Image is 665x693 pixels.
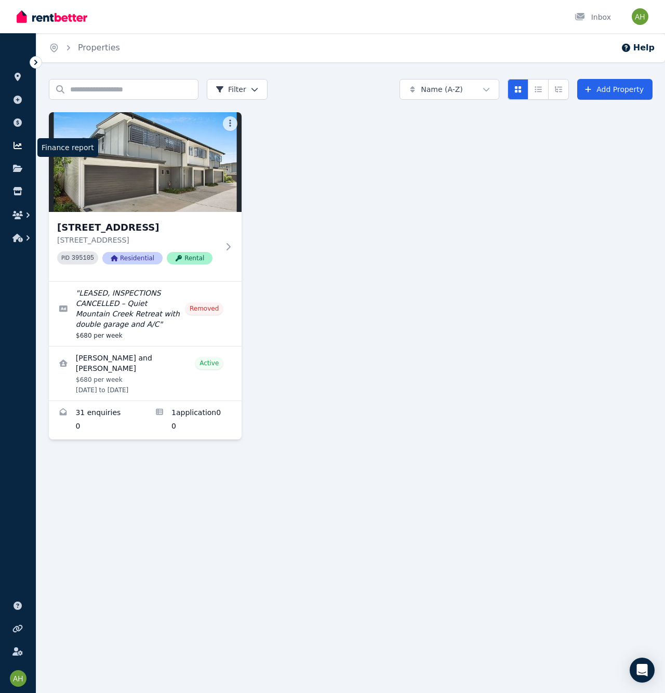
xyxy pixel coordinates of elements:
[102,252,163,264] span: Residential
[37,138,98,157] span: Finance report
[17,9,87,24] img: RentBetter
[57,220,219,235] h3: [STREET_ADDRESS]
[577,79,653,100] a: Add Property
[630,658,655,683] div: Open Intercom Messenger
[61,255,70,261] small: PID
[72,255,94,262] code: 395105
[49,112,242,212] img: Unit 37/2-12 Kurrimine Cres, Mountain Creek
[10,670,26,687] img: Alan Heywood
[216,84,246,95] span: Filter
[508,79,528,100] button: Card view
[528,79,549,100] button: Compact list view
[400,79,499,100] button: Name (A-Z)
[632,8,648,25] img: Alan Heywood
[167,252,212,264] span: Rental
[621,42,655,54] button: Help
[207,79,268,100] button: Filter
[575,12,611,22] div: Inbox
[223,116,237,131] button: More options
[36,33,132,62] nav: Breadcrumb
[49,112,242,281] a: Unit 37/2-12 Kurrimine Cres, Mountain Creek[STREET_ADDRESS][STREET_ADDRESS]PID 395105ResidentialR...
[57,235,219,245] p: [STREET_ADDRESS]
[49,346,242,401] a: View details for Ashee and Daniel Dobra
[421,84,463,95] span: Name (A-Z)
[145,401,242,439] a: Applications for Unit 37/2-12 Kurrimine Cres, Mountain Creek
[78,43,120,52] a: Properties
[548,79,569,100] button: Expanded list view
[49,401,145,439] a: Enquiries for Unit 37/2-12 Kurrimine Cres, Mountain Creek
[508,79,569,100] div: View options
[49,282,242,346] a: Edit listing: LEASED, INSPECTIONS CANCELLED – Quiet Mountain Creek Retreat with double garage and...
